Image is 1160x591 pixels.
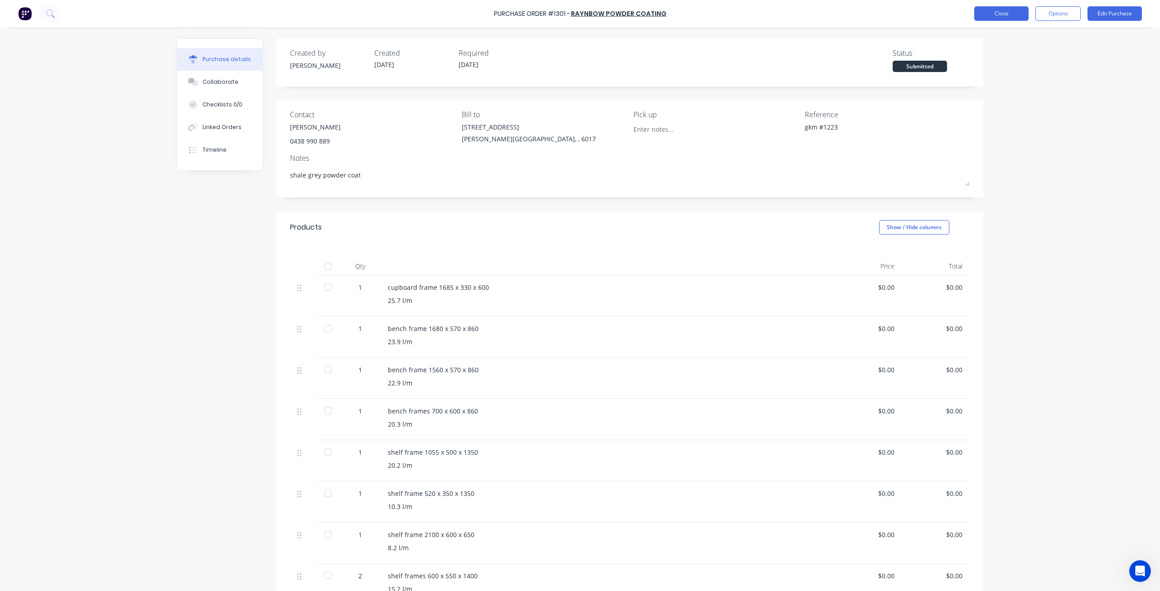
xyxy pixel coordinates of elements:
[841,530,894,539] div: $0.00
[203,78,238,86] div: Collaborate
[494,9,570,19] div: Purchase Order #1301 -
[347,283,373,292] div: 1
[290,122,341,132] div: [PERSON_NAME]
[909,283,962,292] div: $0.00
[462,122,596,132] div: [STREET_ADDRESS]
[841,406,894,416] div: $0.00
[571,9,667,18] a: raynbow powder coating
[177,71,262,93] button: Collaborate
[879,220,949,235] button: Show / Hide columns
[388,324,826,333] div: bench frame 1680 x 570 x 860
[290,153,970,163] div: Notes
[290,166,970,186] textarea: shale grey powder coat
[290,48,367,58] div: Created by
[909,489,962,498] div: $0.00
[974,6,1029,21] button: Close
[841,447,894,457] div: $0.00
[893,48,970,58] div: Status
[909,447,962,457] div: $0.00
[347,530,373,539] div: 1
[841,324,894,333] div: $0.00
[347,447,373,457] div: 1
[834,257,902,275] div: Price
[290,61,367,70] div: [PERSON_NAME]
[841,283,894,292] div: $0.00
[388,296,826,305] div: 25.7 l/m
[203,55,251,63] div: Purchase details
[347,324,373,333] div: 1
[909,324,962,333] div: $0.00
[177,139,262,161] button: Timeline
[909,406,962,416] div: $0.00
[388,283,826,292] div: cupboard frame 1685 x 330 x 600
[459,48,536,58] div: Required
[1035,6,1081,21] button: Options
[388,530,826,539] div: shelf frame 2100 x 600 x 650
[909,571,962,581] div: $0.00
[177,93,262,116] button: Checklists 0/0
[177,116,262,139] button: Linked Orders
[902,257,970,275] div: Total
[203,123,242,131] div: Linked Orders
[203,146,227,154] div: Timeline
[909,530,962,539] div: $0.00
[340,257,381,275] div: Qty
[633,122,716,136] input: Enter notes...
[893,61,947,72] div: Submitted
[388,489,826,498] div: shelf frame 520 x 350 x 1350
[388,571,826,581] div: shelf frames 600 x 550 x 1400
[290,109,455,120] div: Contact
[462,109,627,120] div: Bill to
[388,378,826,388] div: 22.9 l/m
[633,109,798,120] div: Pick up
[388,447,826,457] div: shelf frame 1055 x 500 x 1350
[388,365,826,375] div: bench frame 1560 x 570 x 860
[374,48,451,58] div: Created
[805,122,918,143] textarea: gkm #1223
[388,461,826,470] div: 20.2 l/m
[909,365,962,375] div: $0.00
[290,222,322,233] div: Products
[347,365,373,375] div: 1
[388,502,826,511] div: 10.3 l/m
[388,543,826,553] div: 8.2 l/m
[203,101,242,109] div: Checklists 0/0
[1129,560,1151,582] iframe: Intercom live chat
[347,489,373,498] div: 1
[290,136,341,146] div: 0438 990 889
[841,489,894,498] div: $0.00
[388,337,826,346] div: 23.9 l/m
[1087,6,1142,21] button: Edit Purchase
[18,7,32,20] img: Factory
[347,406,373,416] div: 1
[841,571,894,581] div: $0.00
[347,571,373,581] div: 2
[805,109,970,120] div: Reference
[388,419,826,429] div: 20.3 l/m
[462,134,596,144] div: [PERSON_NAME][GEOGRAPHIC_DATA], , 6017
[841,365,894,375] div: $0.00
[388,406,826,416] div: bench frames 700 x 600 x 860
[177,48,262,71] button: Purchase details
